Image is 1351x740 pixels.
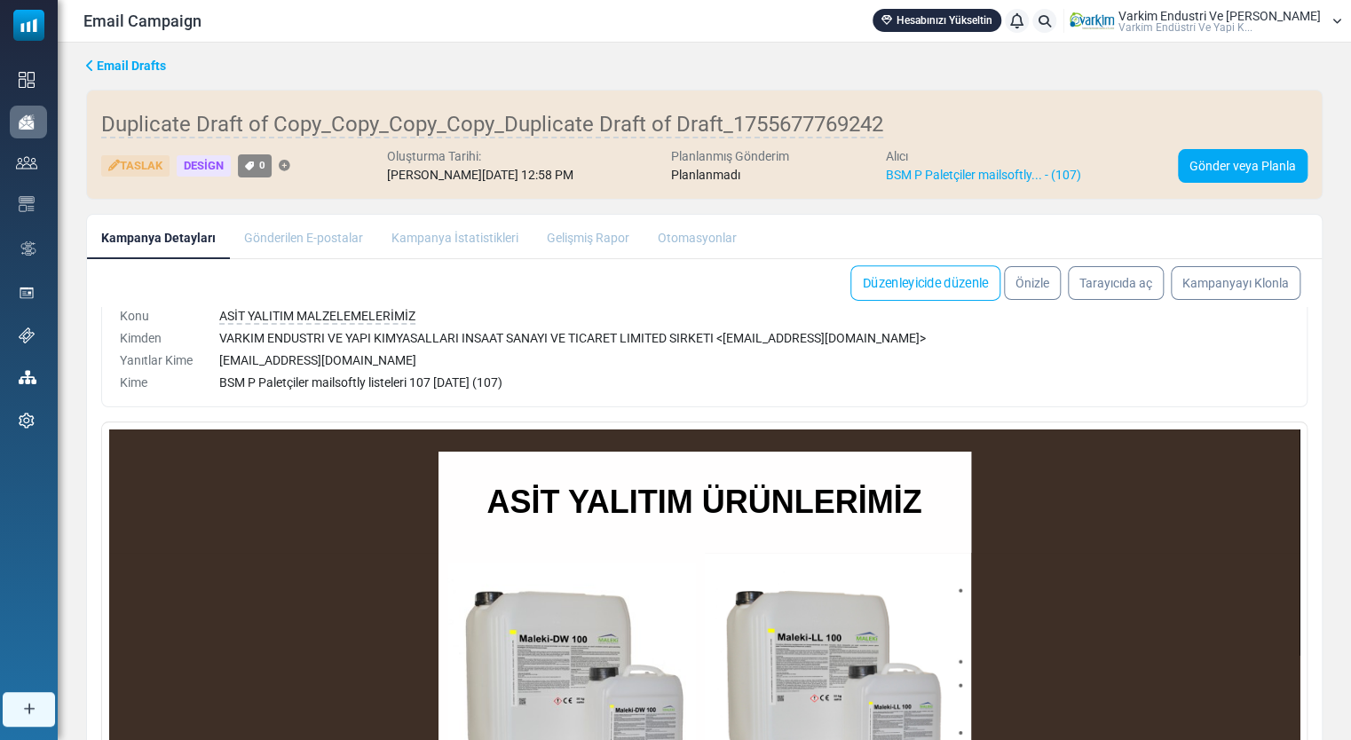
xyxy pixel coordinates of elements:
[19,285,35,301] img: landing_pages.svg
[19,196,35,212] img: email-templates-icon.svg
[219,309,415,325] span: ASİT YALITIM MALZELEMELERİMİZ
[886,168,1081,182] a: BSM P Paletçiler mailsoftly... - (107)
[1070,8,1342,35] a: User Logo Varkim Endustri Ve [PERSON_NAME] Varki̇m Endüstri̇ Ve Yapi K...
[219,351,1289,370] div: [EMAIL_ADDRESS][DOMAIN_NAME]
[120,351,198,370] div: Yanıtlar Kime
[120,329,198,348] div: Kimden
[19,327,35,343] img: support-icon.svg
[101,155,170,177] div: Taslak
[1171,266,1300,300] a: Kampanyayı Klonla
[238,154,272,177] a: 0
[1118,22,1252,33] span: Varki̇m Endüstri̇ Ve Yapi K...
[1070,8,1114,35] img: User Logo
[120,307,198,326] div: Konu
[387,147,573,166] div: Oluşturma Tarihi:
[886,147,1081,166] div: Alıcı
[177,155,231,177] div: Design
[19,239,38,259] img: workflow.svg
[19,114,35,130] img: campaigns-icon-active.png
[83,9,201,33] span: Email Campaign
[279,161,290,172] a: Etiket Ekle
[16,156,37,169] img: contacts-icon.svg
[259,159,265,171] span: 0
[219,329,1289,348] div: VARKIM ENDUSTRI VE YAPI KIMYASALLARI INSAAT SANAYI VE TICARET LIMITED SIRKETI < [EMAIL_ADDRESS][D...
[219,375,502,390] span: BSM P Paletçiler mailsoftly listeleri 107 [DATE] (107)
[387,166,573,185] div: [PERSON_NAME][DATE] 12:58 PM
[19,72,35,88] img: dashboard-icon.svg
[101,112,883,138] span: Duplicate Draft of Copy_Copy_Copy_Copy_Duplicate Draft of Draft_1755677769242
[377,54,812,91] strong: ASİT YALITIM ÜRÜNLERİMİZ
[86,57,166,75] a: Email Drafts
[87,215,230,259] a: Kampanya Detayları
[13,10,44,41] img: mailsoftly_icon_blue_white.svg
[1068,266,1164,300] a: Tarayıcıda aç
[670,147,788,166] div: Planlanmış Gönderim
[850,265,1000,301] a: Düzenleyicide düzenle
[97,59,166,73] span: translation missing: tr.ms_sidebar.email_drafts
[1004,266,1061,300] a: Önizle
[873,9,1001,32] a: Hesabınızı Yükseltin
[1178,149,1308,183] a: Gönder veya Planla
[1118,10,1321,22] span: Varkim Endustri Ve [PERSON_NAME]
[19,413,35,429] img: settings-icon.svg
[120,374,198,392] div: Kime
[670,168,739,182] span: Planlanmadı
